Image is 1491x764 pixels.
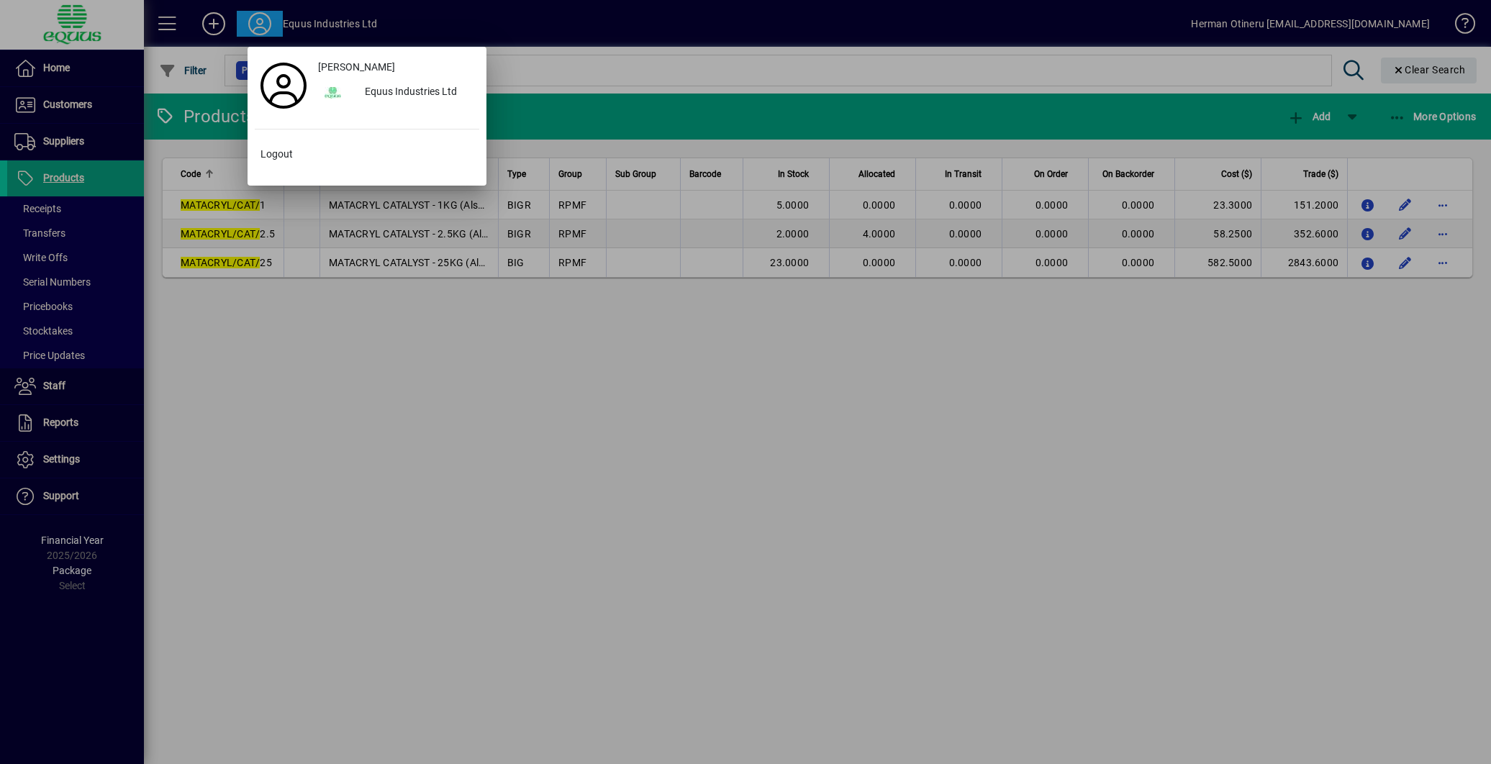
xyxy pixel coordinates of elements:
[318,60,395,75] span: [PERSON_NAME]
[255,73,312,99] a: Profile
[312,80,479,106] button: Equus Industries Ltd
[260,147,293,162] span: Logout
[353,80,479,106] div: Equus Industries Ltd
[312,54,479,80] a: [PERSON_NAME]
[255,141,479,167] button: Logout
